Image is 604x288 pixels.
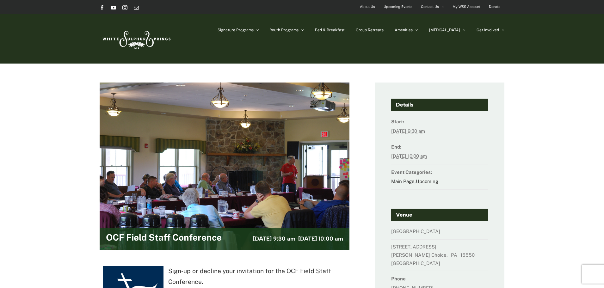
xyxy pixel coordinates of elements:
span: About Us [360,2,375,11]
dt: Start: [391,117,488,126]
h4: Details [391,99,488,111]
span: Bed & Breakfast [315,28,345,32]
a: Amenities [395,14,418,46]
a: Group Retreats [356,14,384,46]
nav: Main Menu [218,14,504,46]
span: [STREET_ADDRESS] [391,244,436,249]
span: [PERSON_NAME] Choice [391,252,447,258]
span: Group Retreats [356,28,384,32]
span: Donate [489,2,500,11]
span: My WSS Account [453,2,480,11]
img: White Sulphur Springs Logo [100,24,172,54]
a: Get Involved [477,14,504,46]
span: Upcoming Events [384,2,412,11]
h4: Venue [391,209,488,221]
a: Signature Programs [218,14,259,46]
span: , [447,252,450,258]
dd: [GEOGRAPHIC_DATA] [391,227,488,239]
dt: End: [391,142,488,151]
a: Upcoming [416,179,438,184]
span: Get Involved [477,28,499,32]
span: Signature Programs [218,28,254,32]
span: [GEOGRAPHIC_DATA] [391,260,442,266]
span: [DATE] 9:30 am [253,235,295,242]
span: [DATE] 10:00 am [298,235,343,242]
abbr: 2025-10-30 [391,153,427,159]
span: Contact Us [421,2,439,11]
a: Youth Programs [270,14,304,46]
h2: OCF Field Staff Conference [106,233,222,245]
span: 15550 [460,252,477,258]
abbr: Pennsylvania [451,252,459,258]
a: [MEDICAL_DATA] [429,14,465,46]
span: [MEDICAL_DATA] [429,28,460,32]
dt: Phone [391,274,488,283]
a: Main Page [391,179,415,184]
dd: , [391,177,488,189]
span: Youth Programs [270,28,299,32]
dt: Event Categories: [391,168,488,177]
span: Amenities [395,28,413,32]
a: Bed & Breakfast [315,14,345,46]
p: Sign-up or decline your invitation for the OCF Field Staff Conference. [103,266,346,287]
h3: - [253,235,343,243]
abbr: 2025-10-26 [391,128,425,134]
